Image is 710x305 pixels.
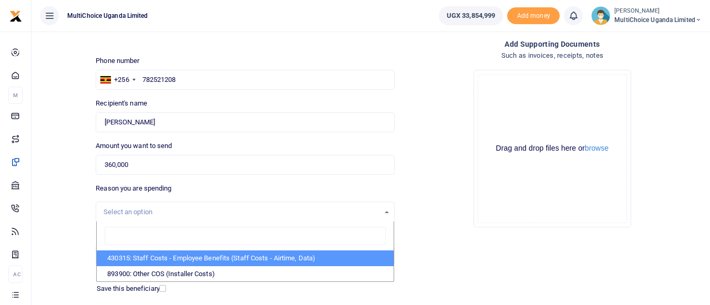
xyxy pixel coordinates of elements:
[96,98,147,109] label: Recipient's name
[97,283,160,294] label: Save this beneficiary
[96,231,260,241] label: Memo for this transaction (Your recipient will see this)
[9,12,22,19] a: logo-small logo-large logo-large
[96,112,394,132] input: Loading name...
[507,7,560,25] li: Toup your wallet
[439,6,503,25] a: UGX 33,854,999
[403,38,702,50] h4: Add supporting Documents
[507,11,560,19] a: Add money
[8,87,23,104] li: M
[478,143,626,153] div: Drag and drop files here or
[9,10,22,23] img: logo-small
[97,266,393,282] li: 893900: Other COS (Installer Costs)
[96,155,394,175] input: UGX
[97,250,393,266] li: 430315: Staff Costs - Employee Benefits (Staff Costs - Airtime, Data)
[614,15,702,25] span: MultiChoice Uganda Limited
[447,10,495,21] span: UGX 33,854,999
[96,70,394,90] input: Enter phone number
[8,266,23,283] li: Ac
[114,75,129,85] div: +256
[96,245,394,265] input: Enter extra information
[591,6,610,25] img: profile-user
[507,7,560,25] span: Add money
[435,6,507,25] li: Wallet ballance
[614,7,702,16] small: [PERSON_NAME]
[591,6,702,25] a: profile-user [PERSON_NAME] MultiChoice Uganda Limited
[96,70,138,89] div: Uganda: +256
[96,183,171,194] label: Reason you are spending
[63,11,152,20] span: MultiChoice Uganda Limited
[96,56,139,66] label: Phone number
[474,70,631,227] div: File Uploader
[96,141,172,151] label: Amount you want to send
[585,144,609,152] button: browse
[104,207,379,217] div: Select an option
[403,50,702,61] h4: Such as invoices, receipts, notes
